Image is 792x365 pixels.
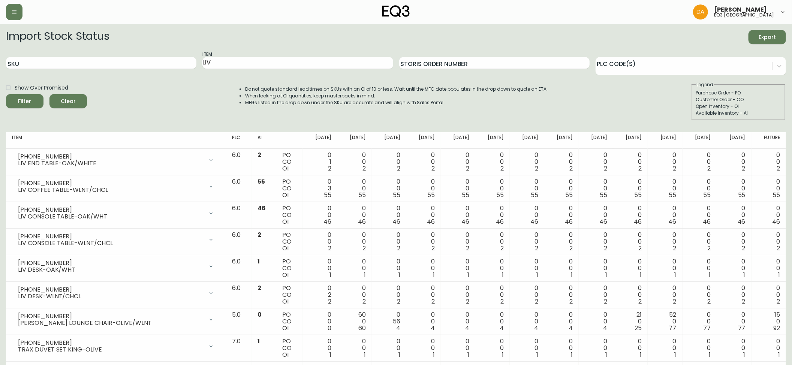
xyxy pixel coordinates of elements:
div: 0 0 [516,178,538,199]
th: PLC [226,132,252,149]
div: 0 0 [619,232,642,252]
span: 2 [638,297,642,306]
div: 0 0 [447,338,469,358]
span: 1 [258,257,260,266]
div: 0 0 [723,285,746,305]
div: 0 0 [619,338,642,358]
div: 0 0 [758,205,780,225]
div: 0 0 [550,232,573,252]
div: 0 0 [412,338,435,358]
div: 0 0 [550,338,573,358]
span: 1 [709,271,711,279]
span: 4 [603,324,607,332]
span: 0 [258,310,262,319]
span: 4 [396,324,400,332]
div: 60 0 [343,311,366,332]
th: [DATE] [717,132,752,149]
div: 0 0 [723,311,746,332]
div: 0 0 [412,232,435,252]
span: 46 [392,217,400,226]
div: [PHONE_NUMBER] [18,233,204,240]
span: 2 [604,244,607,253]
div: Available Inventory - AI [696,110,781,117]
div: TRAX DUVET SET KING-OLIVE [18,346,204,353]
div: 0 0 [378,338,400,358]
span: 2 [638,244,642,253]
span: 55 [462,191,469,199]
div: 0 0 [550,178,573,199]
div: [PHONE_NUMBER]LIV END TABLE-OAK/WHITE [12,152,220,168]
span: 2 [431,164,435,173]
div: 0 0 [619,152,642,172]
div: 0 0 [516,152,538,172]
span: 1 [329,271,331,279]
div: 0 0 [758,285,780,305]
span: 55 [704,191,711,199]
div: 0 0 [723,178,746,199]
div: 0 0 [689,232,711,252]
th: [DATE] [303,132,337,149]
div: 0 0 [585,205,607,225]
span: 4 [569,324,573,332]
span: 2 [569,164,573,173]
span: 77 [704,324,711,332]
div: LIV COFFEE TABLE-WLNT/CHCL [18,187,204,193]
th: AI [252,132,276,149]
span: 1 [258,337,260,346]
div: 0 0 [309,232,331,252]
span: 1 [364,271,366,279]
span: 2 [708,244,711,253]
div: 0 3 [309,178,331,199]
div: 0 0 [412,258,435,278]
div: 0 0 [481,258,504,278]
span: OI [282,244,289,253]
img: dd1a7e8db21a0ac8adbf82b84ca05374 [693,4,708,19]
div: 0 0 [654,232,676,252]
span: 55 [531,191,538,199]
div: 0 0 [447,258,469,278]
div: 0 0 [689,152,711,172]
div: 0 0 [585,338,607,358]
span: 77 [669,324,677,332]
span: 2 [328,164,331,173]
div: [PHONE_NUMBER] [18,180,204,187]
div: 0 0 [758,258,780,278]
div: 0 0 [309,258,331,278]
span: 46 [738,217,746,226]
span: 55 [427,191,435,199]
span: 55 [258,177,265,186]
span: 46 [530,217,538,226]
span: 2 [258,284,261,292]
div: 0 0 [378,205,400,225]
span: 2 [362,164,366,173]
div: 0 0 [654,285,676,305]
div: [PHONE_NUMBER] [18,340,204,346]
span: Show Over Promised [15,84,68,92]
span: 2 [397,244,400,253]
span: 1 [778,271,780,279]
span: 46 [669,217,677,226]
div: [PHONE_NUMBER] [18,260,204,266]
span: 2 [535,297,538,306]
span: 46 [323,217,331,226]
div: 0 1 [309,152,331,172]
div: 0 0 [619,285,642,305]
li: Do not quote standard lead times on SKUs with an OI of 10 or less. Wait until the MFG date popula... [245,86,548,93]
span: 55 [600,191,607,199]
span: 2 [569,244,573,253]
span: 55 [358,191,366,199]
th: [DATE] [683,132,717,149]
div: 0 0 [343,338,366,358]
div: 0 0 [378,285,400,305]
span: 2 [604,297,607,306]
div: 0 0 [447,285,469,305]
div: 0 0 [550,285,573,305]
td: 7.0 [226,335,252,362]
span: 4 [465,324,469,332]
div: 15 0 [758,311,780,332]
div: 0 0 [412,205,435,225]
span: 25 [635,324,642,332]
div: [PHONE_NUMBER][PERSON_NAME] LOUNGE CHAIR-OLIVE/WLNT [12,311,220,328]
span: 2 [500,297,504,306]
span: 46 [461,217,469,226]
